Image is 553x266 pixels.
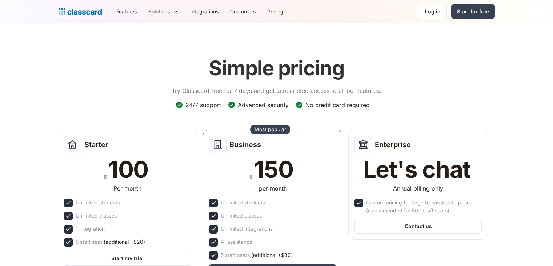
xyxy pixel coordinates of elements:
[254,158,293,181] div: 150
[59,7,102,17] a: Logo
[84,140,108,149] h2: Starter
[354,219,482,234] a: Contact us
[255,126,286,133] div: Most popular
[366,199,480,215] div: Custom pricing for large teams & enterprises (recommended for 50+ staff seats)
[108,158,148,181] div: 100
[184,3,224,20] a: Integrations
[104,172,107,181] div: $
[76,212,117,220] div: Unlimited classes
[249,172,253,181] div: $
[172,86,381,95] p: Try Classcard free for 7 days and get unrestricted access to all our features.
[375,140,411,149] h2: Enterprise
[209,56,344,81] h1: Simple pricing
[221,251,293,259] div: 5 staff seats
[221,238,252,246] div: AI assistance
[148,8,170,15] div: Solutions
[238,101,289,109] div: Advanced security
[111,3,143,20] a: Features
[259,184,287,193] div: per month
[76,238,145,246] div: 5 staff seat
[457,8,489,15] div: Start for free
[419,4,447,19] a: Log in
[104,238,145,246] span: (additional +$20)
[64,251,191,266] a: Start my trial
[393,184,443,193] div: Annual billing only
[224,3,261,20] a: Customers
[221,212,262,220] div: Unlimited classes
[451,4,495,19] a: Start for free
[261,3,289,20] a: Pricing
[76,199,120,207] div: Unlimited students
[363,158,471,181] div: Let's chat
[251,251,293,259] span: (additional +$30)
[221,199,265,207] div: Unlimited students
[221,225,273,233] div: Unlimited Integrations
[305,101,370,109] div: No credit card required
[113,184,141,193] div: Per month
[425,8,441,15] div: Log in
[185,101,221,109] div: 24/7 support
[229,140,261,149] h2: Business
[76,225,105,233] div: 1 integration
